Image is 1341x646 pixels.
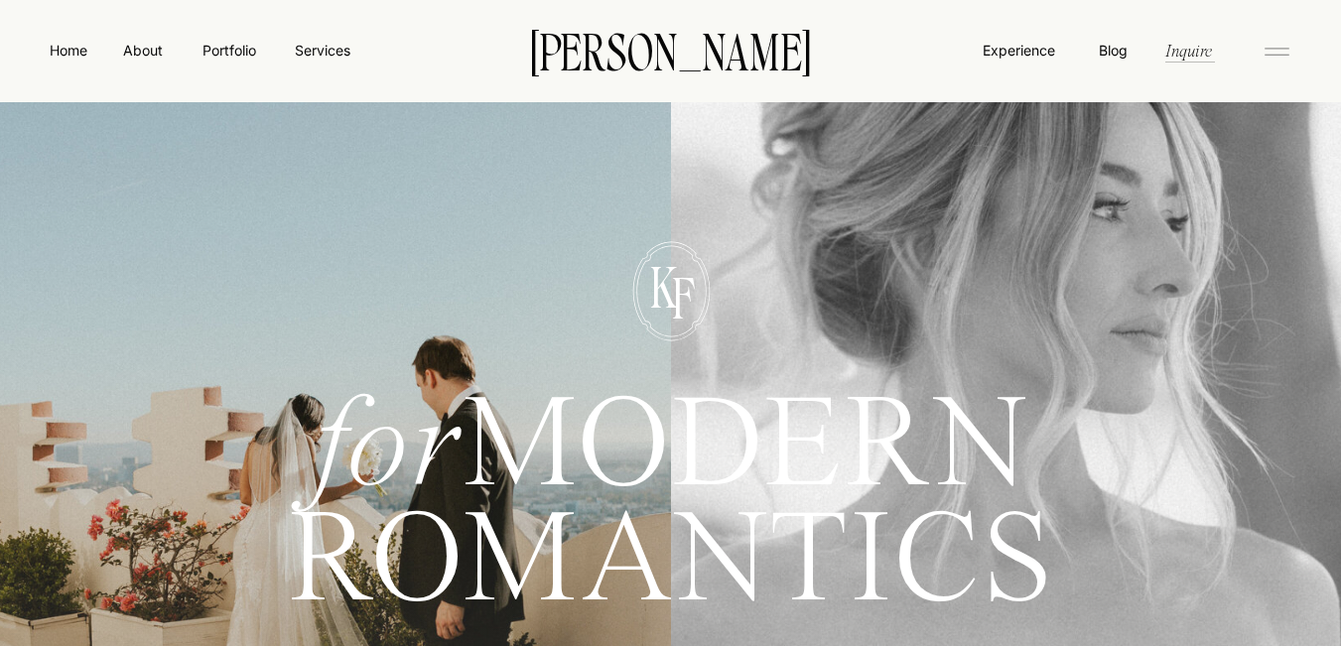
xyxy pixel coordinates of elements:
a: Services [293,40,351,61]
h1: MODERN [215,392,1128,487]
h1: ROMANTICS [215,507,1128,615]
a: Portfolio [194,40,264,61]
a: Home [46,40,91,61]
a: Experience [981,40,1057,61]
a: Inquire [1163,39,1214,62]
a: [PERSON_NAME] [500,29,842,70]
a: About [120,40,165,60]
i: for [314,385,463,515]
p: F [656,270,711,321]
a: Blog [1094,40,1132,60]
p: K [636,259,691,310]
